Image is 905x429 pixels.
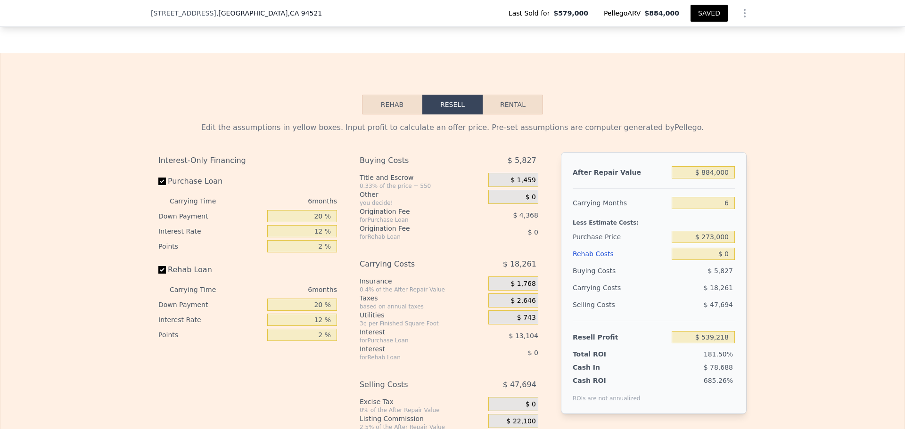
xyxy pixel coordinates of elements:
[360,207,465,216] div: Origination Fee
[553,8,588,18] span: $579,000
[158,266,166,274] input: Rehab Loan
[691,5,728,22] button: SAVED
[513,211,538,219] span: $ 4,368
[509,332,538,340] span: $ 13,104
[360,152,465,169] div: Buying Costs
[158,173,263,190] label: Purchase Loan
[510,297,535,305] span: $ 2,646
[573,279,632,296] div: Carrying Costs
[158,327,263,342] div: Points
[360,310,485,320] div: Utilities
[158,239,263,254] div: Points
[360,224,465,233] div: Origination Fee
[528,349,538,356] span: $ 0
[360,173,485,182] div: Title and Escrow
[170,282,231,297] div: Carrying Time
[528,228,538,236] span: $ 0
[510,280,535,288] span: $ 1,768
[704,301,733,308] span: $ 47,694
[158,178,166,185] input: Purchase Loan
[158,224,263,239] div: Interest Rate
[360,303,485,310] div: based on annual taxes
[704,284,733,291] span: $ 18,261
[503,256,536,273] span: $ 18,261
[288,9,322,17] span: , CA 94521
[573,296,668,313] div: Selling Costs
[360,276,485,286] div: Insurance
[503,376,536,393] span: $ 47,694
[704,364,733,371] span: $ 78,688
[362,95,422,114] button: Rehab
[573,349,632,359] div: Total ROI
[573,211,735,228] div: Less Estimate Costs:
[573,245,668,262] div: Rehab Costs
[360,190,485,199] div: Other
[158,297,263,312] div: Down Payment
[360,354,465,361] div: for Rehab Loan
[360,286,485,293] div: 0.4% of the After Repair Value
[158,152,337,169] div: Interest-Only Financing
[510,176,535,185] span: $ 1,459
[360,344,465,354] div: Interest
[360,406,485,414] div: 0% of the After Repair Value
[360,337,465,344] div: for Purchase Loan
[360,293,485,303] div: Taxes
[360,327,465,337] div: Interest
[573,194,668,211] div: Carrying Months
[573,385,641,402] div: ROIs are not annualized
[360,256,465,273] div: Carrying Costs
[708,267,733,275] span: $ 5,827
[170,194,231,209] div: Carrying Time
[526,400,536,409] span: $ 0
[360,320,485,327] div: 3¢ per Finished Square Foot
[573,228,668,245] div: Purchase Price
[507,417,536,426] span: $ 22,100
[235,282,337,297] div: 6 months
[644,9,679,17] span: $884,000
[158,122,747,133] div: Edit the assumptions in yellow boxes. Input profit to calculate an offer price. Pre-set assumptio...
[360,376,465,393] div: Selling Costs
[158,209,263,224] div: Down Payment
[573,363,632,372] div: Cash In
[216,8,322,18] span: , [GEOGRAPHIC_DATA]
[158,261,263,278] label: Rehab Loan
[483,95,543,114] button: Rental
[235,194,337,209] div: 6 months
[509,8,554,18] span: Last Sold for
[508,152,536,169] span: $ 5,827
[704,350,733,358] span: 181.50%
[360,216,465,224] div: for Purchase Loan
[360,397,485,406] div: Excise Tax
[422,95,483,114] button: Resell
[360,182,485,190] div: 0.33% of the price + 550
[360,414,485,423] div: Listing Commission
[526,193,536,202] span: $ 0
[604,8,645,18] span: Pellego ARV
[573,262,668,279] div: Buying Costs
[151,8,216,18] span: [STREET_ADDRESS]
[517,314,536,322] span: $ 743
[158,312,263,327] div: Interest Rate
[735,4,754,23] button: Show Options
[360,199,485,207] div: you decide!
[704,377,733,384] span: 685.26%
[573,329,668,346] div: Resell Profit
[360,233,465,241] div: for Rehab Loan
[573,376,641,385] div: Cash ROI
[573,164,668,181] div: After Repair Value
